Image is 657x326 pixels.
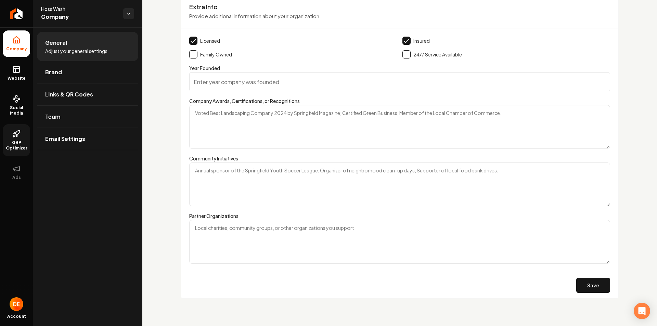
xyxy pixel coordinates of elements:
a: Email Settings [37,128,138,150]
a: Brand [37,61,138,83]
span: Email Settings [45,135,85,143]
span: Social Media [3,105,30,116]
span: Links & QR Codes [45,90,93,99]
label: Community Initiatives [189,155,238,161]
a: Website [3,60,30,87]
span: GBP Optimizer [3,140,30,151]
p: Provide additional information about your organization. [189,12,610,20]
span: Company [3,46,30,52]
label: Insured [413,37,430,44]
a: Team [37,106,138,128]
span: Company [41,12,118,22]
div: Open Intercom Messenger [634,303,650,319]
button: Save [576,278,610,293]
span: Account [7,314,26,319]
label: 24/7 Service Available [413,51,462,58]
button: Ads [3,159,30,186]
span: Brand [45,68,62,76]
label: Company Awards, Certifications, or Recognitions [189,98,300,104]
img: Rebolt Logo [10,8,23,19]
input: Enter year company was founded [189,72,610,91]
h3: Extra Info [189,3,610,11]
a: Social Media [3,89,30,121]
span: Adjust your general settings. [45,48,109,54]
button: Open user button [10,297,23,311]
a: GBP Optimizer [3,124,30,156]
span: Team [45,113,61,121]
label: Year Founded [189,65,220,71]
span: Ads [10,175,24,180]
span: General [45,39,67,47]
label: Licensed [200,37,220,44]
a: Links & QR Codes [37,83,138,105]
span: Hoss Wash [41,5,118,12]
span: Website [5,76,28,81]
img: Dylan Evanich [10,297,23,311]
label: Family Owned [200,51,232,58]
label: Partner Organizations [189,213,239,219]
